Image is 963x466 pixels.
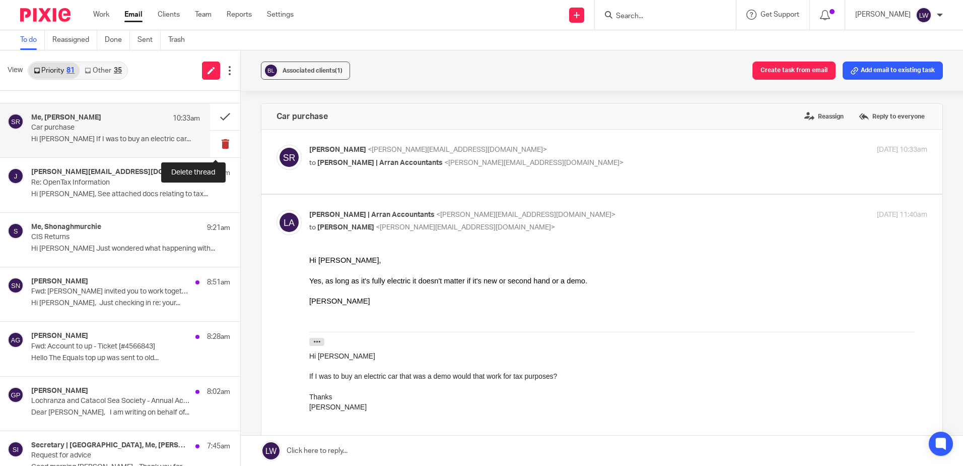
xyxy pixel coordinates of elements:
[615,12,706,21] input: Search
[31,397,190,405] p: Lochranza and Catacol Sea Society - Annual Accounts
[267,10,294,20] a: Settings
[8,223,24,239] img: svg%3E
[309,159,316,166] span: to
[335,68,342,74] span: (1)
[137,30,161,50] a: Sent
[8,277,24,294] img: svg%3E
[31,354,230,363] p: Hello The Equals top up was sent to old...
[20,30,45,50] a: To do
[31,179,190,187] p: Re: OpenTax Information
[8,441,24,457] img: svg%3E
[31,190,230,199] p: Hi [PERSON_NAME], See attached docs relating to tax...
[752,62,836,80] button: Create task from email
[31,223,101,231] h4: Me, Shonaghmurchie
[309,146,366,153] span: [PERSON_NAME]
[877,145,927,155] p: [DATE] 10:33am
[31,287,190,296] p: Fwd: [PERSON_NAME] invited you to work together in OpenTax
[877,210,927,220] p: [DATE] 11:40am
[80,63,126,79] a: Other35
[195,10,212,20] a: Team
[158,10,180,20] a: Clients
[20,8,71,22] img: Pixie
[8,387,24,403] img: svg%3E
[8,332,24,348] img: svg%3E
[277,210,302,235] img: svg%3E
[309,224,316,231] span: to
[263,63,279,78] img: svg%3E
[31,113,101,122] h4: Me, [PERSON_NAME]
[207,277,230,287] p: 8:51am
[277,145,302,170] img: svg%3E
[444,159,624,166] span: <[PERSON_NAME][EMAIL_ADDRESS][DOMAIN_NAME]>
[31,168,186,177] h4: [PERSON_NAME][EMAIL_ADDRESS][DOMAIN_NAME], [PERSON_NAME], Me
[802,109,846,124] label: Reassign
[317,159,443,166] span: [PERSON_NAME] | Arran Accountants
[31,233,190,242] p: CIS Returns
[283,68,342,74] span: Associated clients
[8,168,24,184] img: svg%3E
[124,10,143,20] a: Email
[168,30,192,50] a: Trash
[31,441,190,450] h4: Secretary | [GEOGRAPHIC_DATA], Me, [PERSON_NAME]
[31,299,230,308] p: Hi [PERSON_NAME], Just checking in re: your...
[207,223,230,233] p: 9:21am
[31,124,166,132] p: Car purchase
[436,211,615,218] span: <[PERSON_NAME][EMAIL_ADDRESS][DOMAIN_NAME]>
[173,113,200,124] p: 10:33am
[105,30,130,50] a: Done
[31,277,88,286] h4: [PERSON_NAME]
[31,451,190,460] p: Request for advice
[227,10,252,20] a: Reports
[66,67,75,74] div: 81
[207,387,230,397] p: 8:02am
[368,146,547,153] span: <[PERSON_NAME][EMAIL_ADDRESS][DOMAIN_NAME]>
[8,113,24,130] img: svg%3E
[8,65,23,76] span: View
[31,387,88,395] h4: [PERSON_NAME]
[31,245,230,253] p: Hi [PERSON_NAME] Just wondered what happening with...
[207,441,230,451] p: 7:45am
[114,67,122,74] div: 35
[376,224,555,231] span: <[PERSON_NAME][EMAIL_ADDRESS][DOMAIN_NAME]>
[207,332,230,342] p: 8:28am
[31,135,200,144] p: Hi [PERSON_NAME] If I was to buy an electric car...
[856,109,927,124] label: Reply to everyone
[203,168,230,178] p: 10:14am
[31,332,88,340] h4: [PERSON_NAME]
[843,62,943,80] button: Add email to existing task
[309,211,435,218] span: [PERSON_NAME] | Arran Accountants
[277,111,328,122] h4: Car purchase
[52,30,97,50] a: Reassigned
[261,62,350,80] button: Associated clients(1)
[317,224,374,231] span: [PERSON_NAME]
[93,10,109,20] a: Work
[31,409,230,417] p: Dear [PERSON_NAME], I am writing on behalf of...
[31,342,190,351] p: Fwd: Account to up - Ticket [#4566843]
[855,10,911,20] p: [PERSON_NAME]
[29,63,80,79] a: Priority81
[761,11,799,18] span: Get Support
[916,7,932,23] img: svg%3E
